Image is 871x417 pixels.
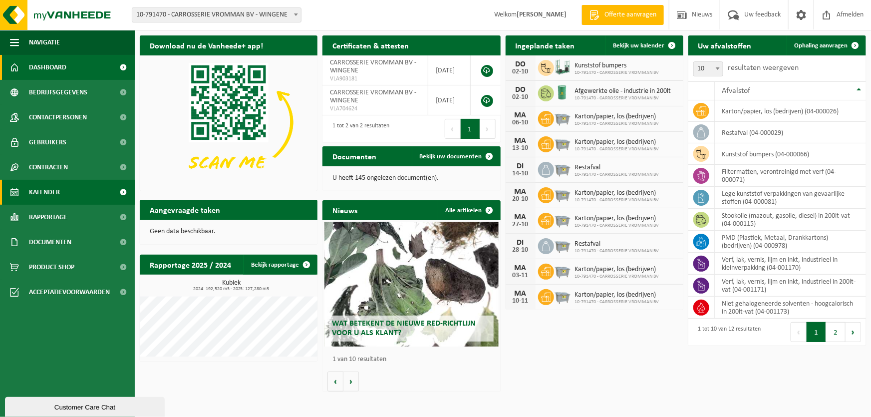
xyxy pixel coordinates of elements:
[511,298,531,305] div: 10-11
[506,35,585,55] h2: Ingeplande taken
[428,85,471,115] td: [DATE]
[554,160,571,177] img: WB-2500-GAL-GY-01
[786,35,865,55] a: Ophaling aanvragen
[330,75,420,83] span: VLA903181
[511,272,531,279] div: 03-11
[694,62,723,76] span: 10
[715,253,866,275] td: verf, lak, vernis, lijm en inkt, industrieel in kleinverpakking (04-001170)
[517,11,567,18] strong: [PERSON_NAME]
[715,143,866,165] td: kunststof bumpers (04-000066)
[605,35,682,55] a: Bekijk uw kalender
[327,372,343,392] button: Vorige
[715,165,866,187] td: filtermatten, verontreinigd met verf (04-000071)
[140,35,273,55] h2: Download nu de Vanheede+ app!
[145,280,317,292] h3: Kubiek
[693,61,723,76] span: 10
[715,275,866,297] td: verf, lak, vernis, lijm en inkt, industrieel in 200lt-vat (04-001171)
[846,322,861,342] button: Next
[511,247,531,254] div: 28-10
[322,35,419,55] h2: Certificaten & attesten
[794,42,848,49] span: Ophaling aanvragen
[575,248,659,254] span: 10-791470 - CARROSSERIE VROMMAN BV
[575,70,659,76] span: 10-791470 - CARROSSERIE VROMMAN BV
[575,299,659,305] span: 10-791470 - CARROSSERIE VROMMAN BV
[715,297,866,319] td: niet gehalogeneerde solventen - hoogcalorisch in 200lt-vat (04-001173)
[412,146,500,166] a: Bekijk uw documenten
[29,30,60,55] span: Navigatie
[511,239,531,247] div: DI
[575,164,659,172] span: Restafval
[327,118,389,140] div: 1 tot 2 van 2 resultaten
[511,290,531,298] div: MA
[511,170,531,177] div: 14-10
[575,121,659,127] span: 10-791470 - CARROSSERIE VROMMAN BV
[511,188,531,196] div: MA
[554,237,571,254] img: WB-2500-GAL-GY-01
[511,60,531,68] div: DO
[332,175,490,182] p: U heeft 145 ongelezen document(en).
[322,200,367,220] h2: Nieuws
[575,197,659,203] span: 10-791470 - CARROSSERIE VROMMAN BV
[330,59,416,74] span: CARROSSERIE VROMMAN BV - WINGENE
[140,255,241,274] h2: Rapportage 2025 / 2024
[461,119,480,139] button: 1
[575,274,659,280] span: 10-791470 - CARROSSERIE VROMMAN BV
[29,205,67,230] span: Rapportage
[554,186,571,203] img: WB-2500-GAL-GY-01
[728,64,799,72] label: resultaten weergeven
[332,320,476,337] span: Wat betekent de nieuwe RED-richtlijn voor u als klant?
[575,266,659,274] span: Karton/papier, los (bedrijven)
[480,119,496,139] button: Next
[693,321,761,343] div: 1 tot 10 van 12 resultaten
[575,291,659,299] span: Karton/papier, los (bedrijven)
[554,211,571,228] img: WB-2500-GAL-GY-01
[511,264,531,272] div: MA
[722,87,751,95] span: Afvalstof
[554,58,571,75] img: PB-MR-5500-MET-GN-01
[511,119,531,126] div: 06-10
[791,322,807,342] button: Previous
[29,230,71,255] span: Documenten
[807,322,826,342] button: 1
[511,221,531,228] div: 27-10
[554,135,571,152] img: WB-2500-GAL-GY-01
[438,200,500,220] a: Alle artikelen
[29,105,87,130] span: Contactpersonen
[826,322,846,342] button: 2
[511,196,531,203] div: 20-10
[575,87,671,95] span: Afgewerkte olie - industrie in 200lt
[575,113,659,121] span: Karton/papier, los (bedrijven)
[445,119,461,139] button: Previous
[145,287,317,292] span: 2024: 192,520 m3 - 2025: 127,280 m3
[150,228,307,235] p: Geen data beschikbaar.
[140,55,317,189] img: Download de VHEPlus App
[575,138,659,146] span: Karton/papier, los (bedrijven)
[330,89,416,104] span: CARROSSERIE VROMMAN BV - WINGENE
[29,255,74,280] span: Product Shop
[575,240,659,248] span: Restafval
[343,372,359,392] button: Volgende
[575,215,659,223] span: Karton/papier, los (bedrijven)
[511,86,531,94] div: DO
[243,255,316,275] a: Bekijk rapportage
[613,42,665,49] span: Bekijk uw kalender
[575,223,659,229] span: 10-791470 - CARROSSERIE VROMMAN BV
[511,145,531,152] div: 13-10
[554,84,571,101] img: LP-LD-00200-MET-21
[575,62,659,70] span: Kunststof bumpers
[332,356,495,363] p: 1 van 10 resultaten
[575,189,659,197] span: Karton/papier, los (bedrijven)
[715,187,866,209] td: lege kunststof verpakkingen van gevaarlijke stoffen (04-000081)
[575,172,659,178] span: 10-791470 - CARROSSERIE VROMMAN BV
[554,262,571,279] img: WB-2500-GAL-GY-01
[420,153,482,160] span: Bekijk uw documenten
[511,94,531,101] div: 02-10
[29,155,68,180] span: Contracten
[324,222,499,347] a: Wat betekent de nieuwe RED-richtlijn voor u als klant?
[688,35,762,55] h2: Uw afvalstoffen
[715,122,866,143] td: restafval (04-000029)
[132,7,301,22] span: 10-791470 - CARROSSERIE VROMMAN BV - WINGENE
[29,80,87,105] span: Bedrijfsgegevens
[602,10,659,20] span: Offerte aanvragen
[554,288,571,305] img: WB-2500-GAL-GY-01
